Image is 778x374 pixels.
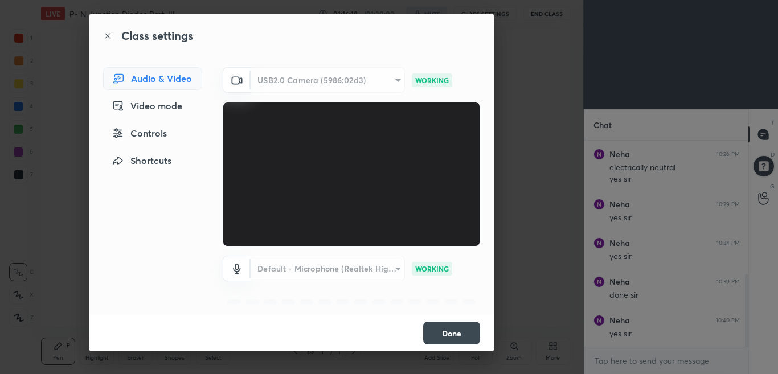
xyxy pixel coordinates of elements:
p: WORKING [415,264,449,274]
div: USB2.0 Camera (5986:02d3) [251,256,405,281]
div: USB2.0 Camera (5986:02d3) [251,67,405,93]
div: Audio & Video [103,67,202,90]
div: Controls [103,122,202,145]
div: Video mode [103,94,202,117]
div: Shortcuts [103,149,202,172]
button: Done [423,322,480,344]
p: WORKING [415,75,449,85]
h2: Class settings [121,27,193,44]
